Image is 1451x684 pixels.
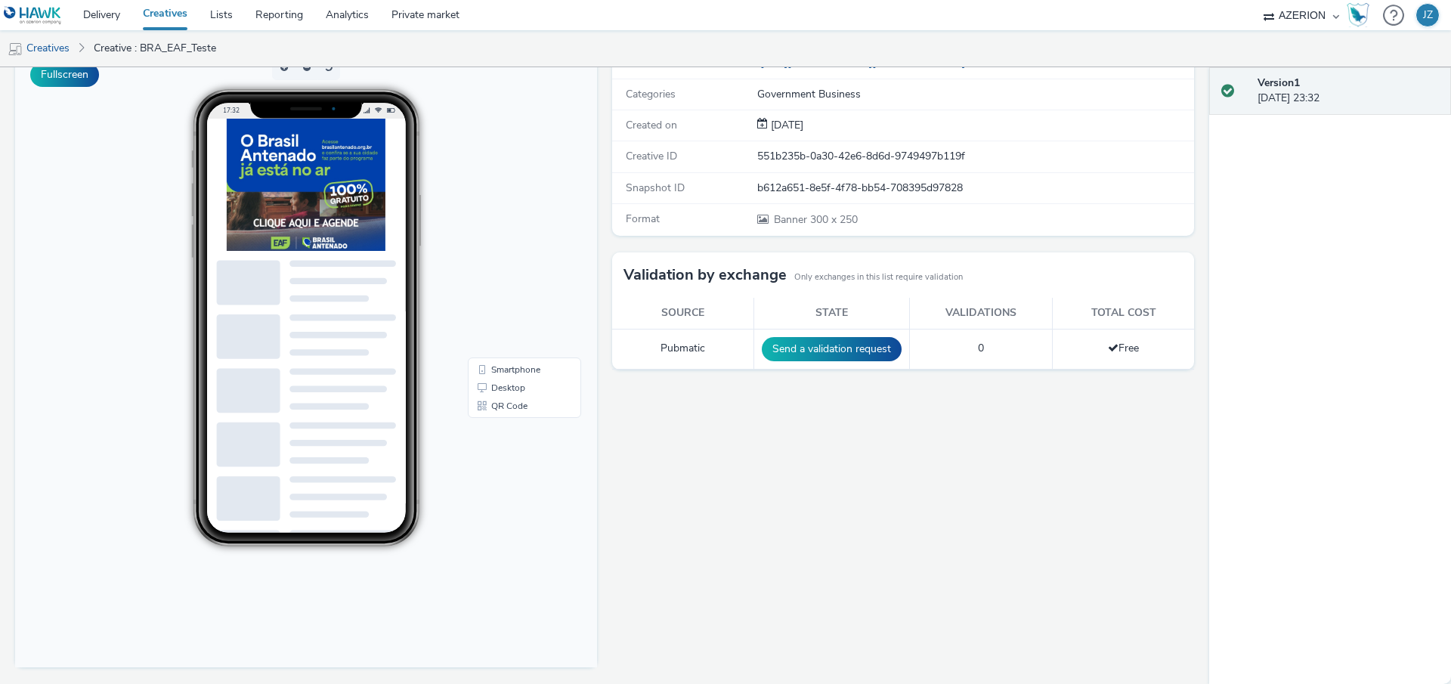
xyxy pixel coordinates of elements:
span: 0 [978,341,984,355]
div: Government Business [757,87,1193,102]
small: Only exchanges in this list require validation [794,271,963,283]
li: Desktop [456,331,563,349]
img: Advertisement preview [212,71,370,203]
span: [DATE] [768,118,803,132]
span: Free [1108,341,1139,355]
span: Smartphone [476,317,525,327]
button: Send a validation request [762,337,902,361]
span: Desktop [476,336,510,345]
strong: Version 1 [1258,76,1300,90]
th: Validations [910,298,1053,329]
span: Format [626,212,660,226]
span: QR Code [476,354,512,363]
h3: Validation by exchange [623,264,787,286]
th: State [754,298,910,329]
div: [DATE] 23:32 [1258,76,1439,107]
div: 551b235b-0a30-42e6-8d6d-9749497b119f [757,149,1193,164]
span: Snapshot ID [626,181,685,195]
div: JZ [1423,4,1433,26]
img: Hawk Academy [1347,3,1369,27]
span: Categories [626,87,676,101]
span: Banner [774,212,810,227]
div: b612a651-8e5f-4f78-bb54-708395d97828 [757,181,1193,196]
img: mobile [8,42,23,57]
td: Pubmatic [612,329,754,369]
a: Hawk Academy [1347,3,1375,27]
th: Source [612,298,754,329]
div: Creation 19 September 2025, 23:32 [768,118,803,133]
span: 17:32 [208,58,224,67]
span: Created on [626,118,677,132]
li: Smartphone [456,313,563,331]
span: Creative ID [626,149,677,163]
button: Fullscreen [30,63,99,87]
th: Total cost [1053,298,1194,329]
a: Creative : BRA_EAF_Teste [86,30,224,67]
span: 300 x 250 [772,212,858,227]
li: QR Code [456,349,563,367]
img: undefined Logo [4,6,62,25]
